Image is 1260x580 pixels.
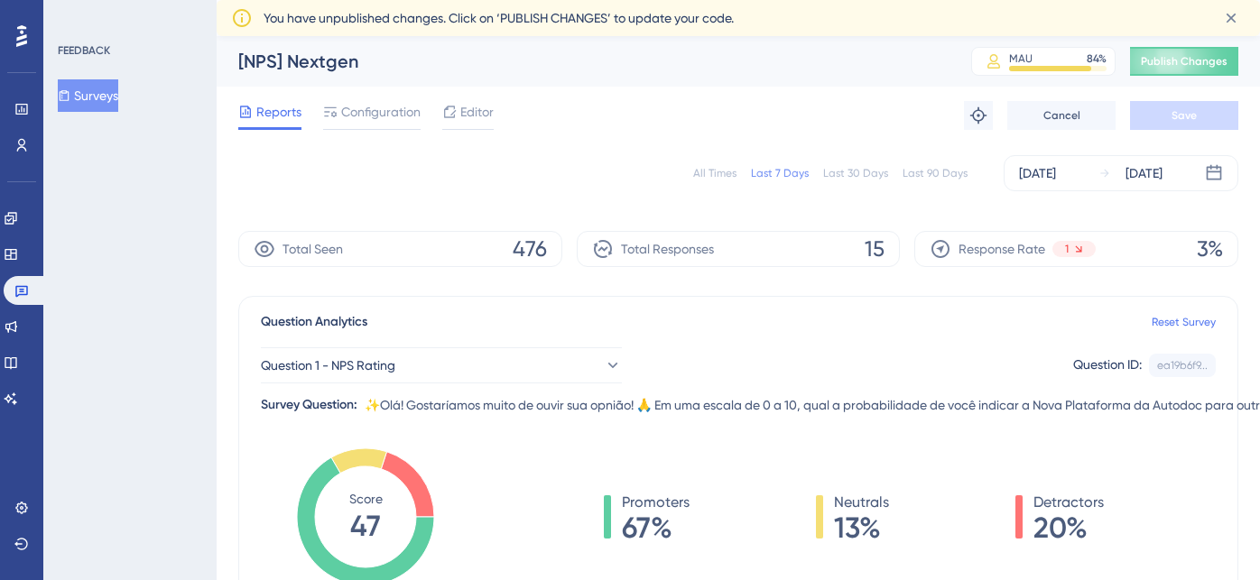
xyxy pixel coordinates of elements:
span: Question Analytics [261,311,367,333]
span: Configuration [341,101,421,123]
span: You have unpublished changes. Click on ‘PUBLISH CHANGES’ to update your code. [264,7,734,29]
a: Reset Survey [1152,315,1216,329]
span: Save [1172,108,1197,123]
div: All Times [693,166,737,180]
div: Last 7 Days [751,166,809,180]
span: Editor [460,101,494,123]
div: [DATE] [1126,162,1163,184]
span: 476 [513,235,547,263]
span: Promoters [622,492,690,513]
button: Publish Changes [1130,47,1238,76]
span: Neutrals [834,492,889,513]
div: [DATE] [1019,162,1056,184]
div: 84 % [1087,51,1107,66]
div: FEEDBACK [58,43,110,58]
span: 13% [834,513,889,542]
div: ea19b6f9... [1157,358,1208,373]
span: Question 1 - NPS Rating [261,354,395,376]
span: 15 [865,235,885,263]
span: 1 [1065,242,1069,256]
span: Cancel [1043,108,1080,123]
button: Surveys [58,79,118,112]
span: 20% [1033,513,1104,542]
button: Save [1130,101,1238,130]
span: 67% [622,513,690,542]
button: Question 1 - NPS Rating [261,347,622,383]
div: Last 90 Days [903,166,968,180]
div: MAU [1009,51,1033,66]
span: 3% [1197,235,1223,263]
div: Last 30 Days [823,166,888,180]
div: Survey Question: [261,394,357,416]
tspan: Score [349,492,383,506]
span: Total Responses [621,238,714,260]
tspan: 47 [350,509,381,543]
span: Response Rate [959,238,1045,260]
button: Cancel [1007,101,1116,130]
span: Publish Changes [1141,54,1228,69]
span: Detractors [1033,492,1104,513]
span: Reports [256,101,301,123]
div: [NPS] Nextgen [238,49,926,74]
div: Question ID: [1073,354,1142,377]
span: Total Seen [283,238,343,260]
